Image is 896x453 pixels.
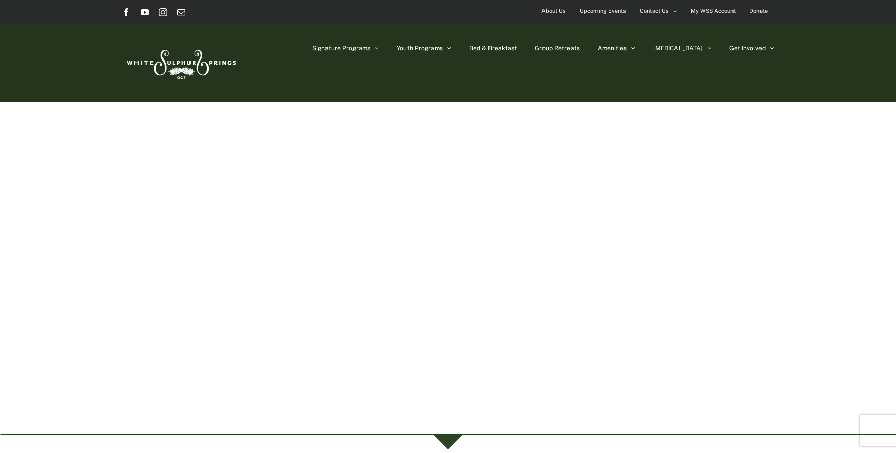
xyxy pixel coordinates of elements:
a: [MEDICAL_DATA] [653,23,712,74]
span: Get Involved [729,45,766,51]
a: Email [177,8,185,16]
a: Instagram [159,8,167,16]
span: Youth Programs [397,45,443,51]
span: Upcoming Events [580,4,626,18]
span: Bed & Breakfast [469,45,517,51]
span: My WSS Account [691,4,736,18]
a: Facebook [122,8,130,16]
nav: Main Menu [312,23,774,74]
a: Bed & Breakfast [469,23,517,74]
span: Signature Programs [312,45,370,51]
a: Amenities [598,23,635,74]
span: Contact Us [640,4,669,18]
span: Group Retreats [535,45,580,51]
a: Signature Programs [312,23,379,74]
a: YouTube [141,8,149,16]
span: Amenities [598,45,627,51]
img: White Sulphur Springs Logo [122,39,239,87]
span: About Us [541,4,566,18]
a: Group Retreats [535,23,580,74]
a: Get Involved [729,23,774,74]
span: Donate [749,4,768,18]
a: Youth Programs [397,23,451,74]
span: [MEDICAL_DATA] [653,45,703,51]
